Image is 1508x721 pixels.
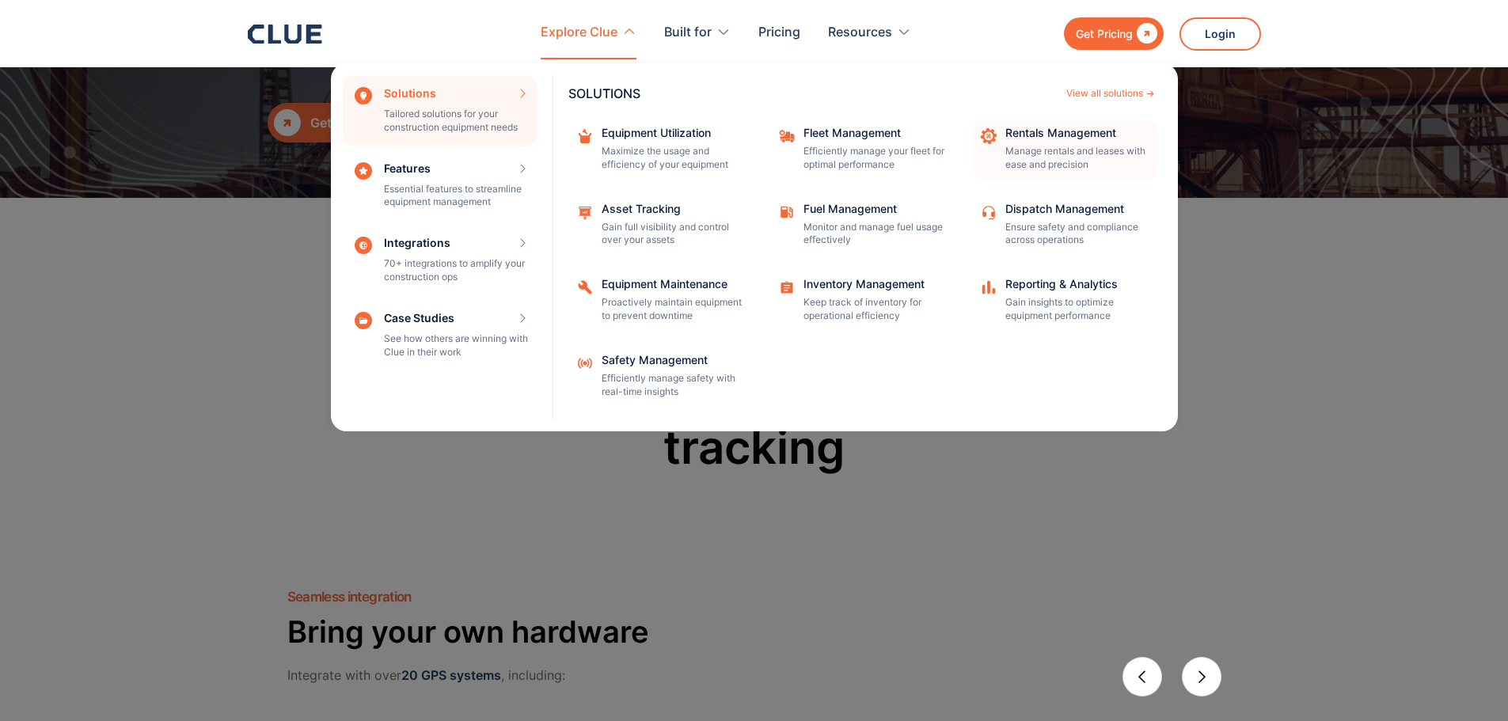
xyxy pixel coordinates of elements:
img: analytics icon [980,279,997,296]
a: View all solutions [1066,89,1154,98]
div: SOLUTIONS [568,87,1058,100]
a: Rentals ManagementManage rentals and leases with ease and precision [972,120,1158,180]
div: previous slide [1122,657,1162,696]
img: repairing box icon [576,127,594,145]
div: Explore Clue [541,8,636,58]
p: Manage rentals and leases with ease and precision [1005,145,1148,172]
p: Keep track of inventory for operational efficiency [803,296,946,323]
p: Monitor and manage fuel usage effectively [803,221,946,248]
div: Fuel Management [803,203,946,214]
div: Dispatch Management [1005,203,1148,214]
a: Fleet ManagementEfficiently manage your fleet for optimal performance [770,120,956,180]
a: Equipment MaintenanceProactively maintain equipment to prevent downtime [568,271,754,331]
div: Equipment Utilization [602,127,744,139]
div: Safety Management [602,355,744,366]
div: Inventory Management [803,279,946,290]
div: Equipment Maintenance [602,279,744,290]
p: Gain insights to optimize equipment performance [1005,296,1148,323]
p: Integrate with over , including: [287,666,1221,685]
a: Inventory ManagementKeep track of inventory for operational efficiency [770,271,956,331]
div: Resources [828,8,892,58]
div: Explore Clue [541,8,617,58]
div: Rentals Management [1005,127,1148,139]
div:  [1133,24,1157,44]
a: Reporting & AnalyticsGain insights to optimize equipment performance [972,271,1158,331]
div: Fleet Management [803,127,946,139]
h3: Bring your own hardware [287,617,1221,647]
img: Task checklist icon [778,279,796,296]
h2: Seamless integration [287,590,1221,605]
a: Asset TrackingGain full visibility and control over your assets [568,195,754,256]
img: repair icon image [980,127,997,145]
img: Maintenance management icon [576,203,594,221]
img: fleet fuel icon [778,203,796,221]
div: Get Pricing [1076,24,1133,44]
p: Proactively maintain equipment to prevent downtime [602,296,744,323]
div: Resources [828,8,911,58]
div: Built for [664,8,731,58]
a: Safety ManagementEfficiently manage safety with real-time insights [568,347,754,407]
a: Fuel ManagementMonitor and manage fuel usage effectively [770,195,956,256]
img: Safety Management [576,355,594,372]
img: Repairing icon [576,279,594,296]
nav: Explore Clue [248,59,1261,431]
p: Maximize the usage and efficiency of your equipment [602,145,744,172]
p: Efficiently manage safety with real-time insights [602,372,744,399]
p: Gain full visibility and control over your assets [602,221,744,248]
a: Get Pricing [1064,17,1164,50]
h3: Two programs to streamline your construction asset tracking [438,321,1071,472]
div: Reporting & Analytics [1005,279,1148,290]
p: Ensure safety and compliance across operations [1005,221,1148,248]
a: 20 GPS systems [401,667,501,683]
img: fleet repair icon [778,127,796,145]
a: Dispatch ManagementEnsure safety and compliance across operations [972,195,1158,256]
div: View all solutions [1066,89,1143,98]
p: Efficiently manage your fleet for optimal performance [803,145,946,172]
a: Pricing [758,8,800,58]
div: next slide [1182,657,1221,696]
img: Customer support icon [980,203,997,221]
div: Built for [664,8,712,58]
a: Equipment UtilizationMaximize the usage and efficiency of your equipment [568,120,754,180]
div: Asset Tracking [602,203,744,214]
a: Login [1179,17,1261,51]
